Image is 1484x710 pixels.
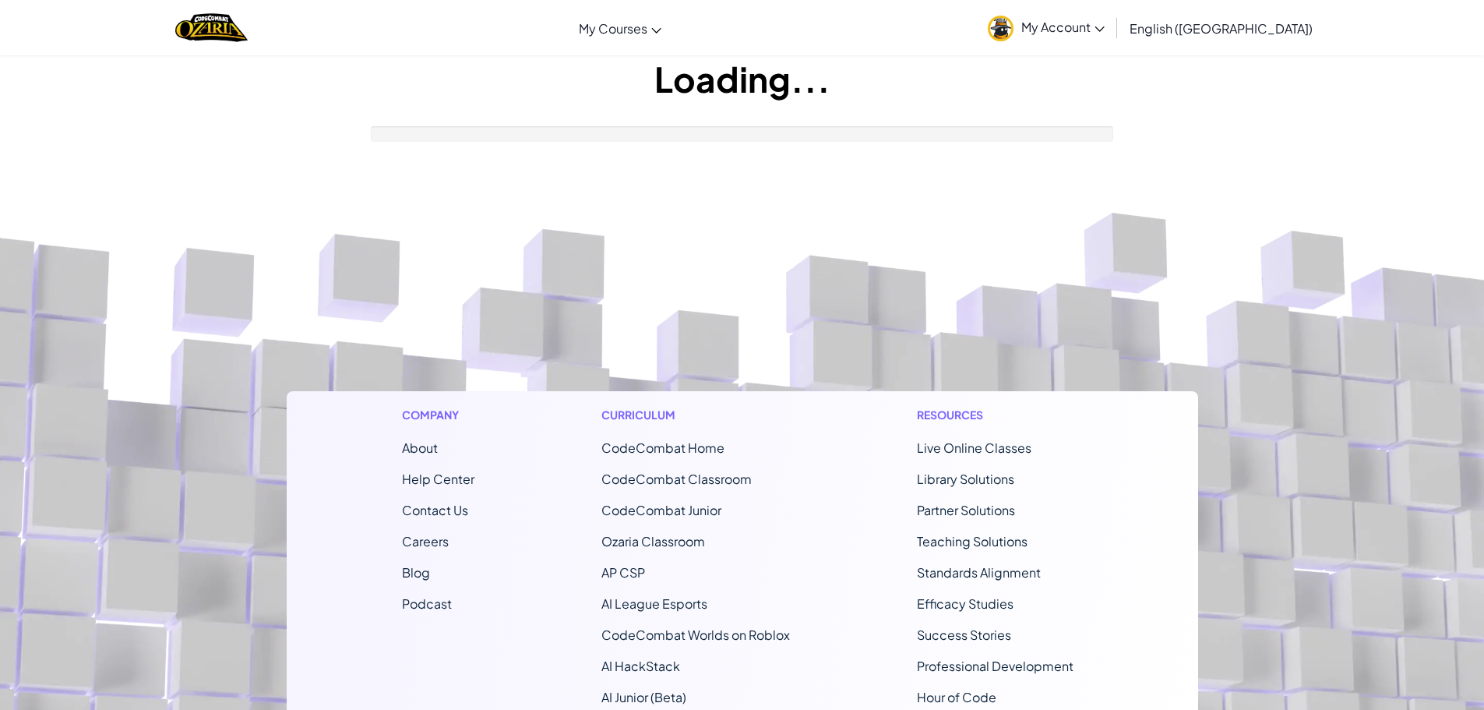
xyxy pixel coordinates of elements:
[917,595,1013,612] a: Efficacy Studies
[917,440,1031,456] a: Live Online Classes
[917,564,1041,581] a: Standards Alignment
[601,407,790,423] h1: Curriculum
[988,16,1013,41] img: avatar
[1021,19,1105,35] span: My Account
[402,533,449,549] a: Careers
[402,595,452,612] a: Podcast
[917,533,1028,549] a: Teaching Solutions
[601,533,705,549] a: Ozaria Classroom
[402,502,468,518] span: Contact Us
[917,502,1015,518] a: Partner Solutions
[601,689,686,705] a: AI Junior (Beta)
[402,564,430,581] a: Blog
[402,471,474,487] a: Help Center
[601,502,721,518] a: CodeCombat Junior
[601,440,724,456] span: CodeCombat Home
[917,471,1014,487] a: Library Solutions
[175,12,248,44] img: Home
[1130,20,1313,37] span: English ([GEOGRAPHIC_DATA])
[917,627,1011,643] a: Success Stories
[601,595,707,612] a: AI League Esports
[402,407,474,423] h1: Company
[980,3,1112,52] a: My Account
[601,658,680,674] a: AI HackStack
[402,440,438,456] a: About
[917,689,996,705] a: Hour of Code
[175,12,248,44] a: Ozaria by CodeCombat logo
[917,407,1083,423] h1: Resources
[579,20,647,37] span: My Courses
[571,7,669,49] a: My Courses
[917,658,1073,674] a: Professional Development
[601,471,752,487] a: CodeCombat Classroom
[601,564,645,581] a: AP CSP
[1122,7,1320,49] a: English ([GEOGRAPHIC_DATA])
[601,627,790,643] a: CodeCombat Worlds on Roblox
